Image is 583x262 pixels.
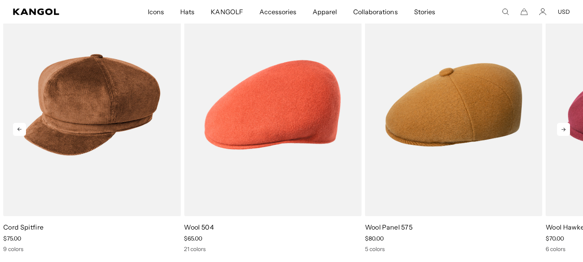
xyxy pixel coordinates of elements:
[520,8,528,15] button: Cart
[184,235,202,242] span: $65.00
[3,223,181,232] p: Cord Spitfire
[3,235,21,242] span: $75.00
[558,8,570,15] button: USD
[539,8,546,15] a: Account
[3,245,181,253] div: 9 colors
[546,235,564,242] span: $70.00
[365,223,542,232] p: Wool Panel 575
[184,223,361,232] p: Wool 504
[502,8,509,15] summary: Search here
[13,9,97,15] a: Kangol
[365,235,384,242] span: $80.00
[365,245,542,253] div: 5 colors
[184,245,361,253] div: 21 colors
